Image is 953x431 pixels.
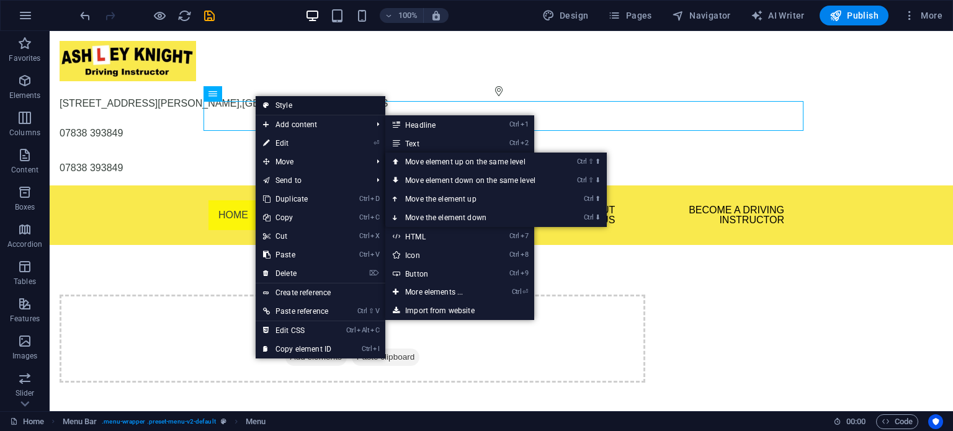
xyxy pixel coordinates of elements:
[595,195,601,203] i: ⬆
[7,239,42,249] p: Accordion
[256,153,367,171] span: Move
[584,213,594,221] i: Ctrl
[256,340,339,358] a: CtrlICopy element ID
[385,134,488,153] a: Ctrl2Text
[521,251,529,259] i: 8
[903,9,942,22] span: More
[256,283,385,302] a: Create reference
[102,414,215,429] span: . menu-wrapper .preset-menu-v2-default
[370,232,379,240] i: X
[577,176,587,184] i: Ctrl
[509,269,519,277] i: Ctrl
[521,269,529,277] i: 9
[357,326,369,334] i: Alt
[10,414,44,429] a: Click to cancel selection. Double-click to open Pages
[385,227,488,246] a: Ctrl7HTML
[11,165,38,175] p: Content
[359,213,369,221] i: Ctrl
[370,213,379,221] i: C
[385,171,560,190] a: Ctrl⇧⬇Move element down on the same level
[302,318,370,335] span: Paste clipboard
[16,388,35,398] p: Slider
[537,6,594,25] div: Design (Ctrl+Alt+Y)
[9,91,41,100] p: Elements
[385,190,560,208] a: Ctrl⬆Move the element up
[78,9,92,23] i: Undo: Background (#fcf500 -> #f9e94d) (Ctrl+Z)
[256,134,339,153] a: ⏎Edit
[221,418,226,425] i: This element is a customizable preset
[882,414,913,429] span: Code
[256,171,367,190] a: Send to
[359,251,369,259] i: Ctrl
[603,6,656,25] button: Pages
[10,65,893,80] p: ,
[370,326,379,334] i: C
[855,417,857,426] span: :
[588,158,594,166] i: ⇧
[385,283,488,301] a: Ctrl⏎More elements ...
[12,351,38,361] p: Images
[14,277,36,287] p: Tables
[375,307,379,315] i: V
[10,314,40,324] p: Features
[346,326,356,334] i: Ctrl
[672,9,731,22] span: Navigator
[9,128,40,138] p: Columns
[15,202,35,212] p: Boxes
[820,6,888,25] button: Publish
[256,227,339,246] a: CtrlXCut
[370,195,379,203] i: D
[537,6,594,25] button: Design
[10,97,73,107] span: 07838 393849
[236,318,297,335] span: Add elements
[374,139,379,147] i: ⏎
[577,158,587,166] i: Ctrl
[362,345,372,353] i: Ctrl
[256,190,339,208] a: CtrlDDuplicate
[398,8,418,23] h6: 100%
[256,321,339,340] a: CtrlAltCEdit CSS
[928,414,943,429] button: Usercentrics
[359,195,369,203] i: Ctrl
[256,302,339,321] a: Ctrl⇧VPaste reference
[509,232,519,240] i: Ctrl
[10,67,190,78] span: [STREET_ADDRESS][PERSON_NAME]
[522,288,528,296] i: ⏎
[369,269,379,277] i: ⌦
[385,301,534,320] a: Import from website
[521,120,529,128] i: 1
[846,414,866,429] span: 00 00
[521,232,529,240] i: 7
[256,246,339,264] a: CtrlVPaste
[78,8,92,23] button: undo
[202,9,217,23] i: Save (Ctrl+S)
[177,9,192,23] i: Reload page
[380,8,424,23] button: 100%
[256,264,339,283] a: ⌦Delete
[357,307,367,315] i: Ctrl
[370,251,379,259] i: V
[509,120,519,128] i: Ctrl
[584,195,594,203] i: Ctrl
[751,9,805,22] span: AI Writer
[833,414,866,429] h6: Session time
[63,414,266,429] nav: breadcrumb
[876,414,918,429] button: Code
[385,208,560,227] a: Ctrl⬇Move the element down
[385,264,488,283] a: Ctrl9Button
[830,9,879,22] span: Publish
[177,8,192,23] button: reload
[595,158,601,166] i: ⬆
[63,414,97,429] span: Click to select. Double-click to edit
[256,96,385,115] a: Style
[667,6,736,25] button: Navigator
[298,67,338,78] span: S64 5US
[246,414,266,429] span: Click to select. Double-click to edit
[385,153,560,171] a: Ctrl⇧⬆Move element up on the same level
[385,115,488,134] a: Ctrl1Headline
[385,246,488,264] a: Ctrl8Icon
[202,8,217,23] button: save
[359,232,369,240] i: Ctrl
[373,345,379,353] i: I
[369,307,374,315] i: ⇧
